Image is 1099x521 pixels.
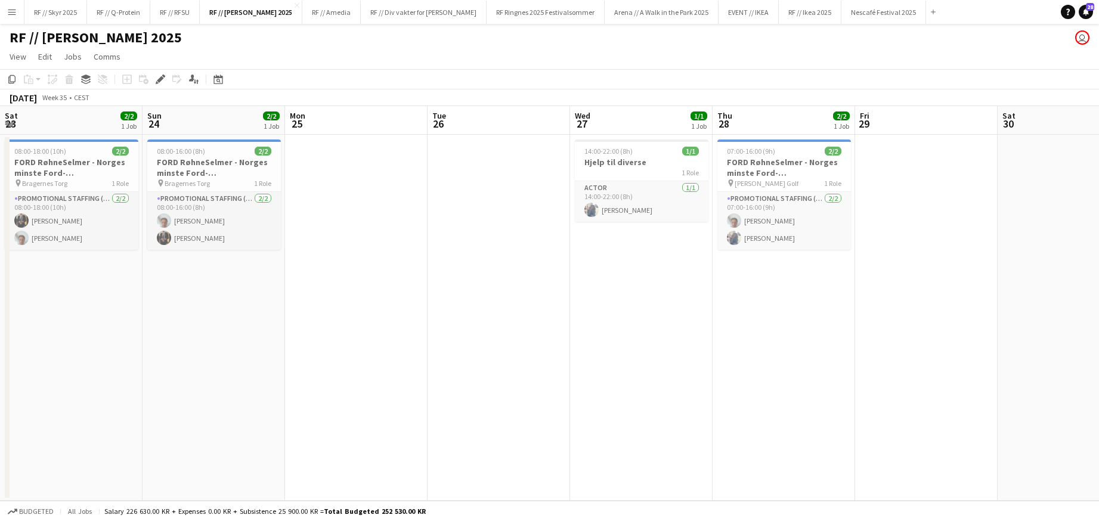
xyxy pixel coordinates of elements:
[717,110,732,121] span: Thu
[14,147,66,156] span: 08:00-18:00 (10h)
[120,111,137,120] span: 2/2
[254,179,271,188] span: 1 Role
[87,1,150,24] button: RF // Q-Protein
[1079,5,1093,19] a: 28
[290,110,305,121] span: Mon
[824,179,841,188] span: 1 Role
[691,111,707,120] span: 1/1
[64,51,82,62] span: Jobs
[33,49,57,64] a: Edit
[717,157,851,178] h3: FORD RøhneSelmer - Norges minste Ford-forhandlerkontor
[432,110,446,121] span: Tue
[147,139,281,250] app-job-card: 08:00-16:00 (8h)2/2FORD RøhneSelmer - Norges minste Ford-forhandlerkontor Bragernes Torg1 RolePro...
[716,117,732,131] span: 28
[74,93,89,102] div: CEST
[6,505,55,518] button: Budgeted
[157,147,205,156] span: 08:00-16:00 (8h)
[22,179,67,188] span: Bragernes Torg
[575,139,708,222] app-job-card: 14:00-22:00 (8h)1/1Hjelp til diverse1 RoleActor1/114:00-22:00 (8h)[PERSON_NAME]
[431,117,446,131] span: 26
[682,147,699,156] span: 1/1
[145,117,162,131] span: 24
[717,192,851,250] app-card-role: Promotional Staffing (Brand Ambassadors)2/207:00-16:00 (9h)[PERSON_NAME][PERSON_NAME]
[24,1,87,24] button: RF // Skyr 2025
[5,157,138,178] h3: FORD RøhneSelmer - Norges minste Ford-forhandlerkontor
[147,157,281,178] h3: FORD RøhneSelmer - Norges minste Ford-forhandlerkontor
[5,49,31,64] a: View
[147,192,281,250] app-card-role: Promotional Staffing (Brand Ambassadors)2/208:00-16:00 (8h)[PERSON_NAME][PERSON_NAME]
[682,168,699,177] span: 1 Role
[575,157,708,168] h3: Hjelp til diverse
[779,1,841,24] button: RF // Ikea 2025
[5,192,138,250] app-card-role: Promotional Staffing (Brand Ambassadors)2/208:00-18:00 (10h)[PERSON_NAME][PERSON_NAME]
[38,51,52,62] span: Edit
[860,110,869,121] span: Fri
[200,1,302,24] button: RF // [PERSON_NAME] 2025
[121,122,137,131] div: 1 Job
[59,49,86,64] a: Jobs
[727,147,775,156] span: 07:00-16:00 (9h)
[324,507,426,516] span: Total Budgeted 252 530.00 KR
[717,139,851,250] app-job-card: 07:00-16:00 (9h)2/2FORD RøhneSelmer - Norges minste Ford-forhandlerkontor [PERSON_NAME] Golf1 Rol...
[735,179,798,188] span: [PERSON_NAME] Golf
[833,111,850,120] span: 2/2
[89,49,125,64] a: Comms
[10,51,26,62] span: View
[573,117,590,131] span: 27
[66,507,94,516] span: All jobs
[1002,110,1016,121] span: Sat
[5,139,138,250] app-job-card: 08:00-18:00 (10h)2/2FORD RøhneSelmer - Norges minste Ford-forhandlerkontor Bragernes Torg1 RolePr...
[584,147,633,156] span: 14:00-22:00 (8h)
[302,1,361,24] button: RF // Amedia
[288,117,305,131] span: 25
[691,122,707,131] div: 1 Job
[3,117,18,131] span: 23
[150,1,200,24] button: RF // RFSU
[1086,3,1094,11] span: 28
[575,110,590,121] span: Wed
[19,507,54,516] span: Budgeted
[94,51,120,62] span: Comms
[834,122,849,131] div: 1 Job
[165,179,210,188] span: Bragernes Torg
[10,29,182,46] h1: RF // [PERSON_NAME] 2025
[575,181,708,222] app-card-role: Actor1/114:00-22:00 (8h)[PERSON_NAME]
[39,93,69,102] span: Week 35
[487,1,605,24] button: RF Ringnes 2025 Festivalsommer
[112,147,129,156] span: 2/2
[1001,117,1016,131] span: 30
[5,110,18,121] span: Sat
[841,1,926,24] button: Nescafé Festival 2025
[263,111,280,120] span: 2/2
[858,117,869,131] span: 29
[361,1,487,24] button: RF // Div vakter for [PERSON_NAME]
[104,507,426,516] div: Salary 226 630.00 KR + Expenses 0.00 KR + Subsistence 25 900.00 KR =
[264,122,279,131] div: 1 Job
[10,92,37,104] div: [DATE]
[255,147,271,156] span: 2/2
[605,1,719,24] button: Arena // A Walk in the Park 2025
[147,110,162,121] span: Sun
[719,1,779,24] button: EVENT // IKEA
[825,147,841,156] span: 2/2
[1075,30,1089,45] app-user-avatar: Fredrikke Moland Flesner
[112,179,129,188] span: 1 Role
